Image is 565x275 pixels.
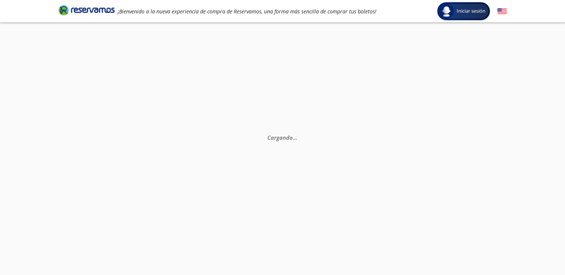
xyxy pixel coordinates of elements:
[59,4,115,18] a: Brand Logo
[293,134,294,141] span: .
[454,7,488,15] span: Iniciar sesión
[497,7,507,16] button: English
[59,4,115,16] i: Brand Logo
[118,8,376,15] em: ¡Bienvenido a la nueva experiencia de compra de Reservamos, una forma más sencilla de comprar tus...
[267,134,297,141] em: Cargando
[294,134,296,141] span: .
[296,134,297,141] span: .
